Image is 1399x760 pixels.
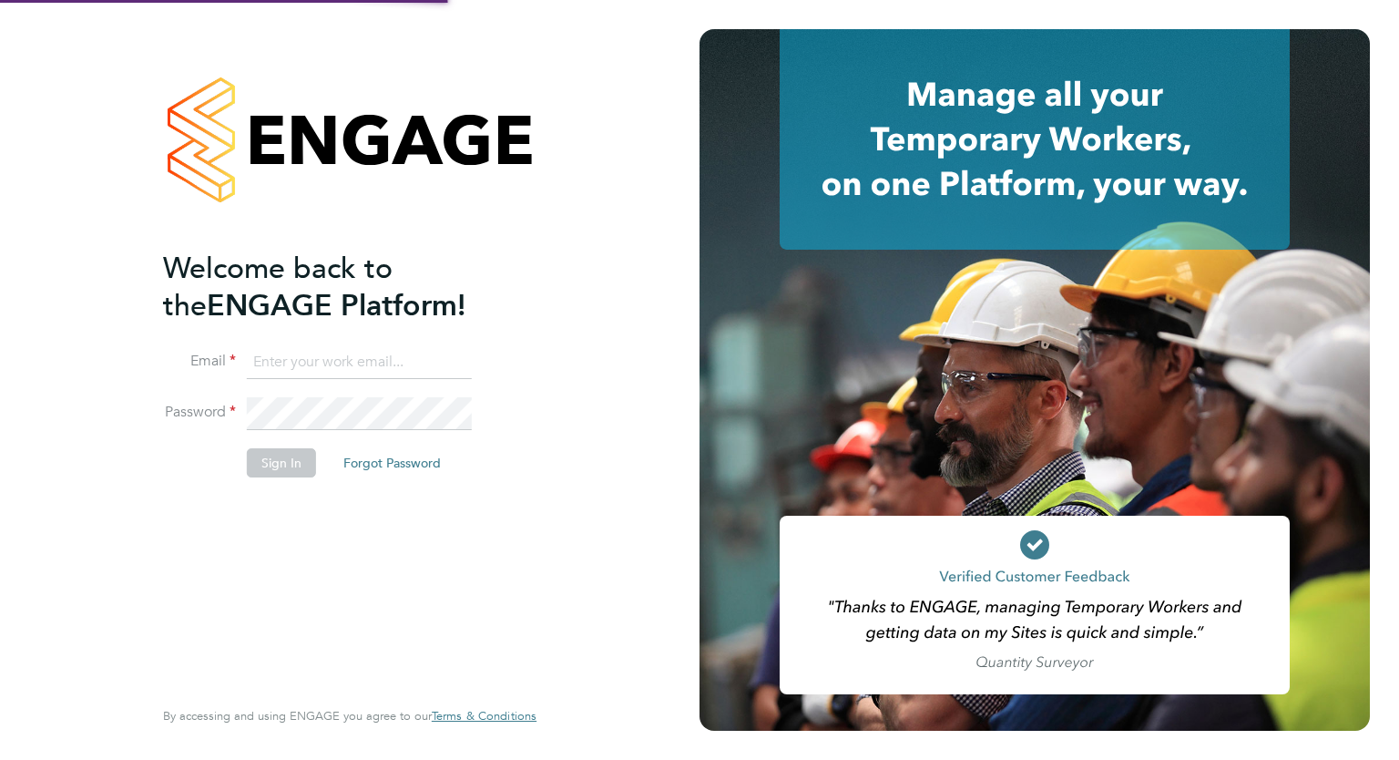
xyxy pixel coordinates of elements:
span: By accessing and using ENGAGE you agree to our [163,708,536,724]
span: Terms & Conditions [432,708,536,724]
button: Forgot Password [329,448,455,478]
button: Sign In [247,448,316,478]
label: Email [163,352,236,371]
span: Welcome back to the [163,251,393,324]
label: Password [163,403,236,422]
a: Terms & Conditions [432,709,536,724]
input: Enter your work email... [247,346,472,379]
h2: ENGAGE Platform! [163,250,518,324]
